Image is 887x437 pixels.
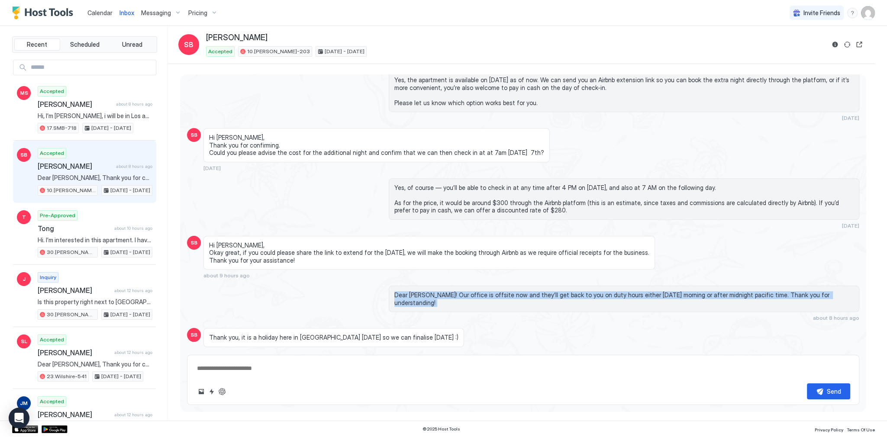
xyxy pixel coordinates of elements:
span: 23.Wilshire-541 [47,373,87,380]
span: [PERSON_NAME] [38,286,111,295]
span: [DATE] [203,165,221,171]
span: [DATE] [842,222,859,229]
span: Hi. I’m interested in this apartment. I have a question about location, is that close to [GEOGRAP... [38,236,152,244]
button: Upload image [196,386,206,397]
span: Privacy Policy [815,427,843,432]
span: MS [20,89,28,97]
span: Accepted [40,87,64,95]
span: Recent [27,41,47,48]
a: Privacy Policy [815,424,843,434]
span: SB [184,39,194,50]
span: 30.[PERSON_NAME]-510 [47,248,96,256]
span: [PERSON_NAME] [206,33,268,43]
span: about 10 hours ago [114,225,152,231]
span: Unread [122,41,142,48]
span: [DATE] - [DATE] [110,311,150,318]
span: about 8 hours ago [116,101,152,107]
button: Sync reservation [842,39,852,50]
span: SB [190,131,197,139]
span: [PERSON_NAME] [38,162,113,170]
a: Inbox [119,8,134,17]
span: Accepted [40,336,64,344]
button: Unread [109,39,155,51]
span: 17.SMB-718 [47,124,77,132]
div: tab-group [12,36,157,53]
input: Input Field [27,60,156,75]
div: menu [847,8,858,18]
span: [PERSON_NAME] [38,348,111,357]
span: [PERSON_NAME] [38,410,111,419]
div: User profile [861,6,875,20]
span: Inbox [119,9,134,16]
span: J [23,275,26,283]
span: Tong [38,224,111,233]
span: Is this property right next to [GEOGRAPHIC_DATA]? [38,298,152,306]
span: Hi [PERSON_NAME], Thank you for confirming. Could you please advise the cost for the additional n... [209,134,544,157]
span: about 8 hours ago [813,315,859,321]
span: Dear [PERSON_NAME], Thank you for choosing to stay at our apartment. 📅 I’d like to confirm your r... [38,174,152,182]
span: 10.[PERSON_NAME]-203 [247,48,310,55]
a: Terms Of Use [847,424,875,434]
span: Messaging [141,9,171,17]
span: Pre-Approved [40,212,75,219]
span: [PERSON_NAME] [38,100,113,109]
span: Accepted [40,398,64,405]
span: Dear [PERSON_NAME], Thank you for choosing to stay at our apartment. 📅 I’d like to confirm your r... [38,360,152,368]
span: about 8 hours ago [116,164,152,169]
span: 30.[PERSON_NAME]-510 [47,311,96,318]
a: App Store [12,425,38,433]
span: Dear [PERSON_NAME], Yes, the apartment is available on [DATE] as of now. We can send you an Airbn... [394,61,854,106]
span: [DATE] - [DATE] [325,48,364,55]
span: 10.[PERSON_NAME]-203 [47,186,96,194]
span: SL [21,337,27,345]
button: Open reservation [854,39,864,50]
span: about 12 hours ago [114,350,152,355]
button: Send [807,383,850,399]
span: [DATE] - [DATE] [110,186,150,194]
span: Yes, of course — you’ll be able to check in at any time after 4 PM on [DATE], and also at 7 AM on... [394,184,854,214]
a: Calendar [87,8,113,17]
span: about 12 hours ago [114,412,152,418]
span: Hi [PERSON_NAME], Okay great, if you could please share the link to extend for the [DATE], we wil... [209,241,649,264]
div: Open Intercom Messenger [9,408,29,428]
span: Invite Friends [803,9,840,17]
span: about 9 hours ago [203,272,250,279]
span: Inquiry [40,273,56,281]
span: [DATE] - [DATE] [91,124,131,132]
span: SB [20,151,27,159]
button: Scheduled [62,39,108,51]
a: Host Tools Logo [12,6,77,19]
span: about 12 hours ago [114,288,152,293]
span: Dear [PERSON_NAME]! Our office is offsite now and they’ll get back to you on duty hours either [D... [394,291,854,306]
span: T [22,213,26,221]
button: Recent [14,39,60,51]
span: Calendar [87,9,113,16]
span: © 2025 Host Tools [423,426,460,432]
button: Reservation information [830,39,840,50]
div: Send [827,387,841,396]
span: Hi, I’m [PERSON_NAME], i will be in Los agentes work my boyfriend for the weekend. [38,112,152,120]
span: Accepted [40,149,64,157]
button: Quick reply [206,386,217,397]
span: Terms Of Use [847,427,875,432]
span: SB [190,239,197,247]
button: ChatGPT Auto Reply [217,386,227,397]
span: Scheduled [70,41,100,48]
a: Google Play Store [42,425,68,433]
span: JM [20,399,28,407]
span: SB [190,331,197,339]
span: [DATE] [842,115,859,121]
span: Pricing [188,9,207,17]
span: [DATE] - [DATE] [110,248,150,256]
span: [DATE] - [DATE] [101,373,141,380]
span: Thank you, it is a holiday here in [GEOGRAPHIC_DATA] [DATE] so we can finalise [DATE] :) [209,334,458,341]
span: Accepted [208,48,232,55]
